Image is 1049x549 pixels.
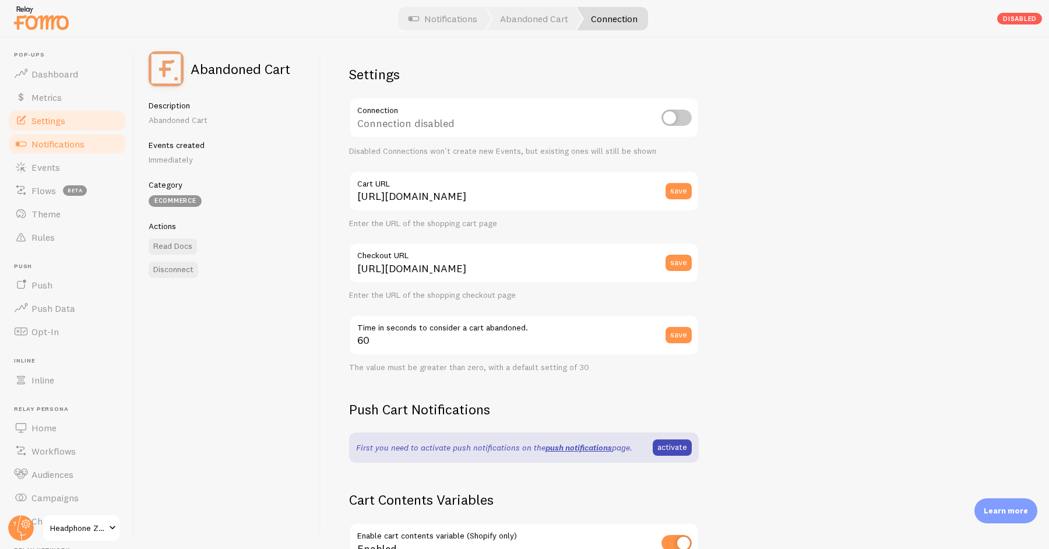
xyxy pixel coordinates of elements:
a: Push [7,273,127,297]
a: Theme [7,202,127,226]
a: Settings [7,109,127,132]
a: Metrics [7,86,127,109]
span: Events [31,161,60,173]
label: Checkout URL [349,242,699,262]
button: Disconnect [149,262,198,278]
div: Disabled Connections won't create new Events, but existing ones will still be shown [349,146,699,157]
span: Metrics [31,91,62,103]
p: Learn more [984,505,1028,516]
a: Headphone Zone [42,514,121,542]
span: Settings [31,115,65,126]
a: Home [7,416,127,439]
a: Read Docs [149,238,197,255]
h2: Push Cart Notifications [349,400,699,418]
span: Relay Persona [14,406,127,413]
a: Flows beta [7,179,127,202]
img: fomo-relay-logo-orange.svg [12,3,71,33]
div: Enter the URL of the shopping cart page [349,219,699,229]
h2: Settings [349,65,699,83]
h5: Category [149,180,307,190]
h5: Actions [149,221,307,231]
span: Flows [31,185,56,196]
span: Inline [14,357,127,365]
label: Cart URL [349,171,699,191]
div: Enter the URL of the shopping checkout page [349,290,699,301]
h5: Description [149,100,307,111]
div: Learn more [974,498,1037,523]
span: Inline [31,374,54,386]
span: Campaigns [31,492,79,504]
button: save [666,255,692,271]
a: Opt-In [7,320,127,343]
img: fomo_icons_abandoned_cart.svg [149,51,184,86]
p: Immediately [149,154,307,166]
button: save [666,183,692,199]
a: Inline [7,368,127,392]
a: Push Data [7,297,127,320]
span: Push [31,279,52,291]
span: Opt-In [31,326,59,337]
a: Dashboard [7,62,127,86]
span: Audiences [31,469,73,480]
span: beta [63,185,87,196]
span: Dashboard [31,68,78,80]
span: Headphone Zone [50,521,105,535]
a: Campaigns [7,486,127,509]
span: Pop-ups [14,51,127,59]
h2: Cart Contents Variables [349,491,699,509]
p: Abandoned Cart [149,114,307,126]
span: Push Data [31,302,75,314]
div: eCommerce [149,195,202,207]
a: Notifications [7,132,127,156]
a: Rules [7,226,127,249]
h5: Events created [149,140,307,150]
span: Notifications [31,138,85,150]
div: Connection disabled [349,97,699,140]
a: activate [653,439,692,456]
a: Workflows [7,439,127,463]
a: Events [7,156,127,179]
button: save [666,327,692,343]
span: Rules [31,231,55,243]
span: Home [31,422,57,434]
h2: Abandoned Cart [191,62,290,76]
span: Push [14,263,127,270]
label: Time in seconds to consider a cart abandoned. [349,315,699,335]
p: First you need to activate push notifications on the page. [356,442,632,453]
a: push notifications [545,442,612,453]
div: The value must be greater than zero, with a default setting of 30 [349,363,699,373]
a: Channels [7,509,127,533]
span: Workflows [31,445,76,457]
span: Theme [31,208,61,220]
a: Audiences [7,463,127,486]
input: 30 [349,315,699,356]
